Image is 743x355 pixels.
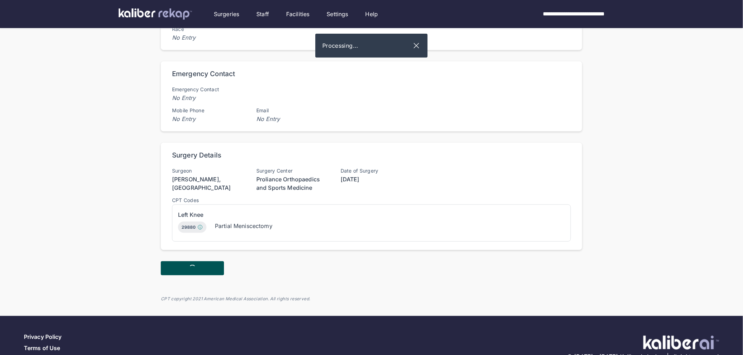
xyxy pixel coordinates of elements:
[172,197,571,203] div: CPT Codes
[172,26,242,32] div: Race
[172,175,242,192] div: [PERSON_NAME], [GEOGRAPHIC_DATA]
[322,41,412,50] span: Processing...
[256,115,327,123] span: No Entry
[172,33,242,42] span: No Entry
[256,108,327,113] div: Email
[643,336,719,350] img: ATj1MI71T5jDAAAAAElFTkSuQmCC
[256,10,269,18] a: Staff
[172,168,242,174] div: Surgeon
[172,151,221,160] div: Surgery Details
[214,10,239,18] a: Surgeries
[197,225,203,230] img: Info.77c6ff0b.svg
[172,108,242,113] div: Mobile Phone
[286,10,310,18] a: Facilities
[172,94,242,102] span: No Entry
[172,70,235,78] div: Emergency Contact
[341,175,411,183] div: [DATE]
[24,334,61,341] a: Privacy Policy
[172,115,242,123] span: No Entry
[161,296,582,302] div: CPT copyright 2021 American Medical Association. All rights reserved.
[178,210,565,219] div: Left Knee
[215,222,272,230] div: Partial Meniscectomy
[341,168,411,174] div: Date of Surgery
[24,345,60,352] a: Terms of Use
[366,10,378,18] a: Help
[256,168,327,174] div: Surgery Center
[178,222,206,233] div: 29880
[327,10,348,18] a: Settings
[172,87,242,92] div: Emergency Contact
[119,8,192,20] img: kaliber labs logo
[256,175,327,192] div: Proliance Orthopaedics and Sports Medicine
